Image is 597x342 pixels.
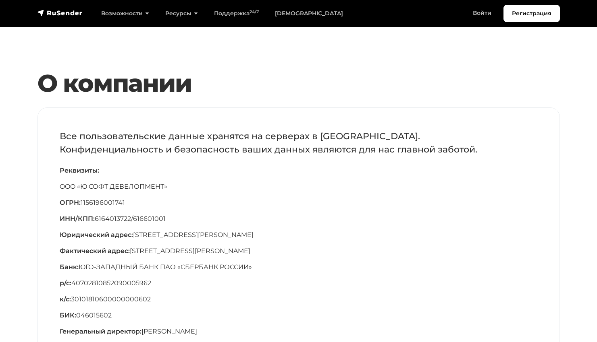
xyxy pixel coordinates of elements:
[93,5,157,22] a: Возможности
[60,327,538,336] p: [PERSON_NAME]
[250,9,259,14] sup: 24/7
[60,214,538,224] p: 6164013722/616601001
[60,198,538,208] p: 1156196001741
[60,328,141,335] span: Генеральный директор:
[60,130,538,156] p: Все пользовательские данные хранятся на серверах в [GEOGRAPHIC_DATA]. Конфиденциальность и безопа...
[60,246,538,256] p: [STREET_ADDRESS][PERSON_NAME]
[60,247,130,255] span: Фактический адрес:
[503,5,560,22] a: Регистрация
[267,5,351,22] a: [DEMOGRAPHIC_DATA]
[60,182,538,192] p: OOO «Ю СОФТ ДЕВЕЛОПМЕНТ»
[37,69,560,98] h1: О компании
[206,5,267,22] a: Поддержка24/7
[60,262,538,272] p: ЮГО-ЗАПАДНЫЙ БАНК ПАО «СБЕРБАНК РОССИИ»
[60,278,538,288] p: 40702810852090005962
[60,215,95,223] span: ИНН/КПП:
[60,230,538,240] p: [STREET_ADDRESS][PERSON_NAME]
[60,199,81,206] span: ОГРН:
[60,295,71,303] span: к/с:
[37,9,83,17] img: RuSender
[60,279,71,287] span: р/с:
[60,311,76,319] span: БИК:
[60,311,538,320] p: 046015602
[60,295,538,304] p: 30101810600000000602
[60,263,79,271] span: Банк:
[157,5,206,22] a: Ресурсы
[60,231,133,239] span: Юридический адрес:
[465,5,499,21] a: Войти
[60,167,99,174] span: Реквизиты:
